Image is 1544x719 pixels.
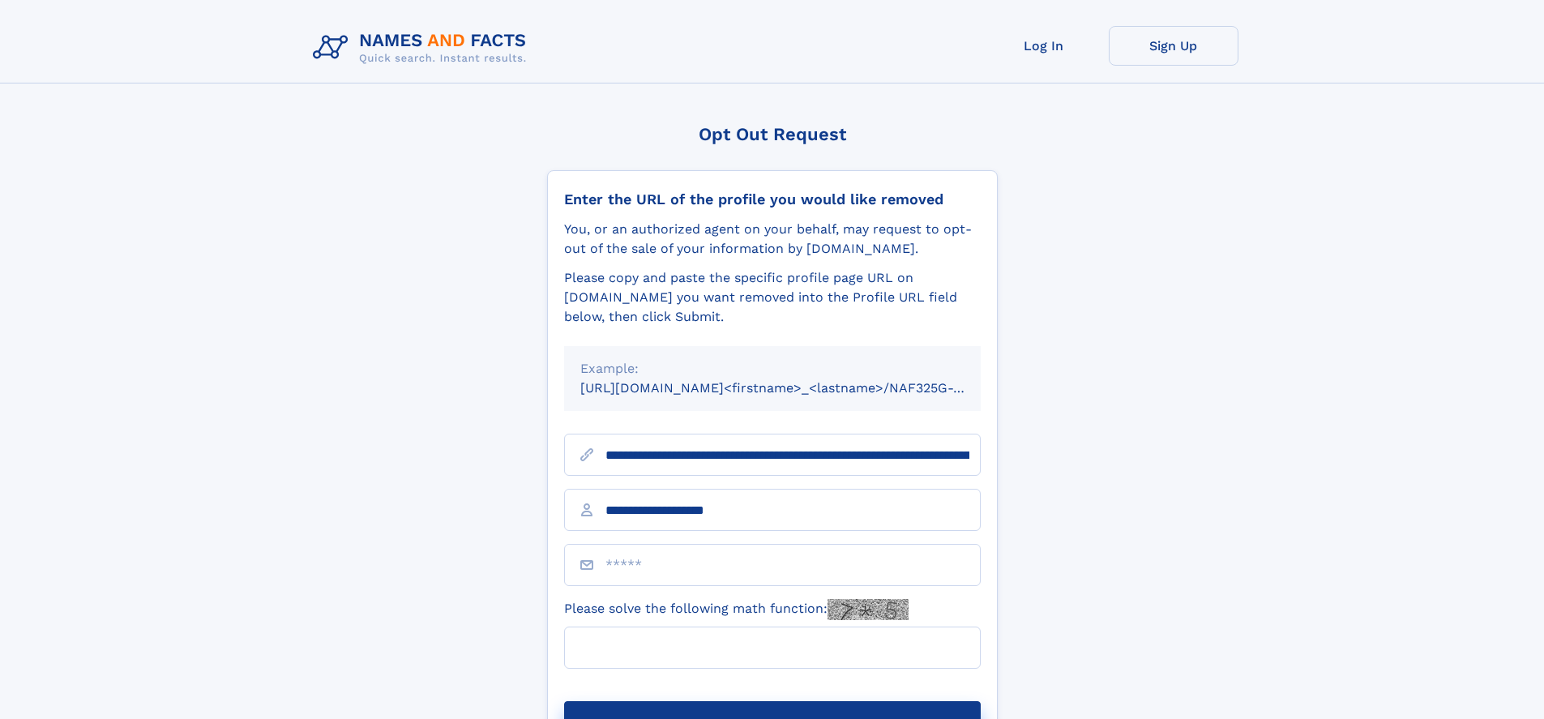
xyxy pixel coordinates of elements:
[564,599,909,620] label: Please solve the following math function:
[1109,26,1238,66] a: Sign Up
[979,26,1109,66] a: Log In
[306,26,540,70] img: Logo Names and Facts
[564,268,981,327] div: Please copy and paste the specific profile page URL on [DOMAIN_NAME] you want removed into the Pr...
[547,124,998,144] div: Opt Out Request
[580,380,1012,396] small: [URL][DOMAIN_NAME]<firstname>_<lastname>/NAF325G-xxxxxxxx
[564,220,981,259] div: You, or an authorized agent on your behalf, may request to opt-out of the sale of your informatio...
[564,190,981,208] div: Enter the URL of the profile you would like removed
[580,359,964,379] div: Example:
